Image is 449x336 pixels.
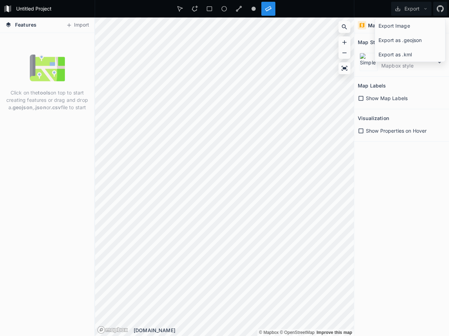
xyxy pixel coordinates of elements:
h2: Map Style [358,37,382,48]
span: Features [15,21,36,28]
img: empty [30,50,65,85]
h2: Visualization [358,113,389,124]
div: [DOMAIN_NAME] [134,327,354,334]
img: Simple [360,53,378,71]
div: Export as .geojson [375,33,445,47]
span: Show Properties on Hover [366,127,427,134]
p: Click on the on top to start creating features or drag and drop a , or file to start [5,89,89,111]
strong: .geojson [11,104,33,110]
h2: Map Labels [358,80,386,91]
a: Map feedback [316,330,352,335]
button: Export [391,2,431,16]
div: Export as .kml [375,47,445,62]
div: Export Image [375,19,445,33]
button: Import [62,20,93,31]
strong: .json [34,104,46,110]
a: Mapbox [259,330,279,335]
strong: tools [38,90,51,96]
h4: Map and Visuals [368,22,409,29]
dd: Mapbox style [381,62,435,69]
span: Show Map Labels [366,94,408,102]
a: Mapbox logo [97,326,128,334]
a: OpenStreetMap [280,330,315,335]
strong: .csv [51,104,61,110]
